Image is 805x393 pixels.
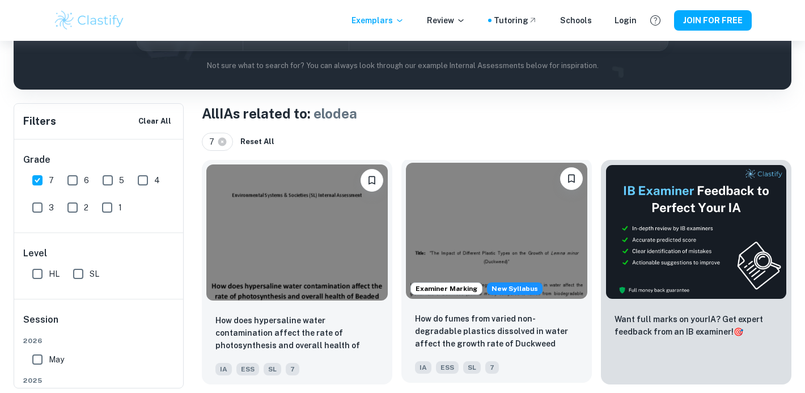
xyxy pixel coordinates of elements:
[601,160,791,384] a: ThumbnailWant full marks on yourIA? Get expert feedback from an IB examiner!
[487,282,543,295] div: Starting from the May 2026 session, the ESS IA requirements have changed. We created this exempla...
[646,11,665,30] button: Help and Feedback
[238,133,277,150] button: Reset All
[427,14,465,27] p: Review
[361,169,383,192] button: Please log in to bookmark exemplars
[118,201,122,214] span: 1
[236,363,259,375] span: ESS
[209,136,219,148] span: 7
[202,160,392,384] a: Please log in to bookmark exemplarsHow does hypersaline water contamination affect the rate of ph...
[215,314,379,353] p: How does hypersaline water contamination affect the rate of photosynthesis and overall health of ...
[119,174,124,187] span: 5
[734,327,743,336] span: 🎯
[206,164,388,301] img: ESS IA example thumbnail: How does hypersaline water contamination
[23,153,175,167] h6: Grade
[436,361,459,374] span: ESS
[415,361,431,374] span: IA
[23,336,175,346] span: 2026
[463,361,481,374] span: SL
[560,167,583,190] button: Please log in to bookmark exemplars
[49,174,54,187] span: 7
[406,163,587,299] img: ESS IA example thumbnail: How do fumes from varied non-degradable
[49,201,54,214] span: 3
[487,282,543,295] span: New Syllabus
[615,14,637,27] a: Login
[135,113,174,130] button: Clear All
[84,201,88,214] span: 2
[215,363,232,375] span: IA
[23,375,175,386] span: 2025
[23,113,56,129] h6: Filters
[84,174,89,187] span: 6
[615,313,778,338] p: Want full marks on your IA ? Get expert feedback from an IB examiner!
[411,284,482,294] span: Examiner Marking
[49,268,60,280] span: HL
[154,174,160,187] span: 4
[53,9,125,32] img: Clastify logo
[494,14,537,27] a: Tutoring
[313,105,357,121] span: elodea
[90,268,99,280] span: SL
[674,10,752,31] button: JOIN FOR FREE
[401,160,592,384] a: Examiner MarkingStarting from the May 2026 session, the ESS IA requirements have changed. We crea...
[605,164,787,299] img: Thumbnail
[560,14,592,27] a: Schools
[202,103,791,124] h1: All IAs related to:
[264,363,281,375] span: SL
[49,353,64,366] span: May
[286,363,299,375] span: 7
[351,14,404,27] p: Exemplars
[23,313,175,336] h6: Session
[23,60,782,71] p: Not sure what to search for? You can always look through our example Internal Assessments below f...
[415,312,578,351] p: How do fumes from varied non-degradable plastics dissolved in water affect the growth rate of Duc...
[23,247,175,260] h6: Level
[202,133,233,151] div: 7
[485,361,499,374] span: 7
